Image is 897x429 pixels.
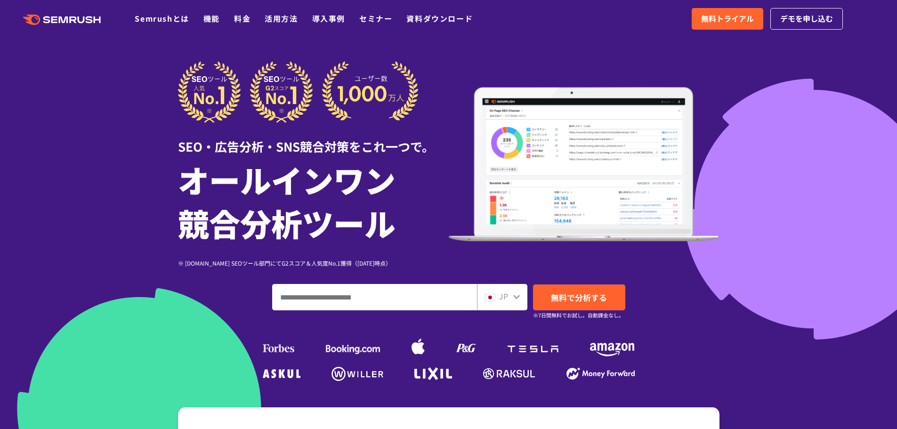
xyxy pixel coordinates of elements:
a: デモを申し込む [770,8,843,30]
h1: オールインワン 競合分析ツール [178,158,449,244]
a: 資料ダウンロード [406,13,473,24]
a: セミナー [359,13,392,24]
span: デモを申し込む [780,13,833,25]
a: 導入事例 [312,13,345,24]
span: 無料で分析する [551,291,607,303]
div: SEO・広告分析・SNS競合対策をこれ一つで。 [178,123,449,155]
a: Semrushとは [135,13,189,24]
input: ドメイン、キーワードまたはURLを入力してください [273,284,477,310]
a: 活用方法 [265,13,298,24]
span: 無料トライアル [701,13,754,25]
a: 機能 [203,13,220,24]
span: JP [499,291,508,302]
small: ※7日間無料でお試し。自動課金なし。 [533,311,624,320]
a: 無料トライアル [692,8,763,30]
a: 料金 [234,13,251,24]
a: 無料で分析する [533,284,625,310]
div: ※ [DOMAIN_NAME] SEOツール部門にてG2スコア＆人気度No.1獲得（[DATE]時点） [178,259,449,267]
